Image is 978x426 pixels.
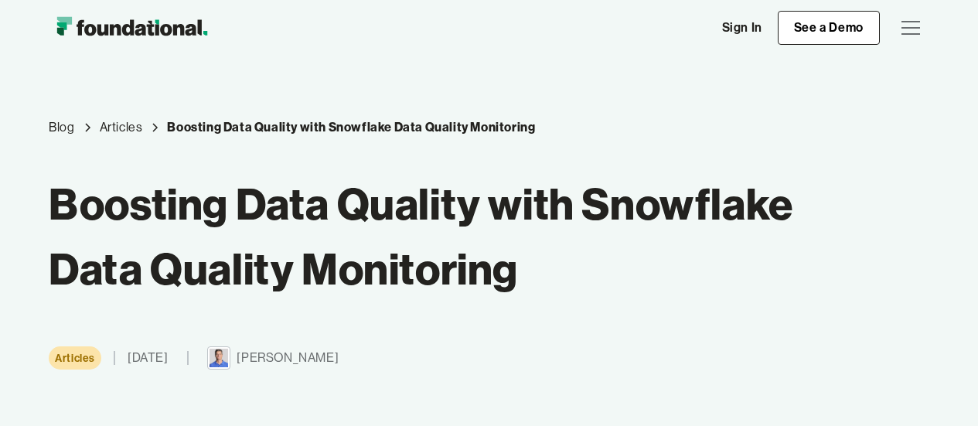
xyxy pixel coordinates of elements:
a: Category [49,346,101,370]
a: Current blog [167,118,535,138]
h1: Boosting Data Quality with Snowflake Data Quality Monitoring [49,172,840,302]
a: See a Demo [778,11,880,45]
div: [DATE] [128,348,169,368]
div: [PERSON_NAME] [237,348,339,368]
div: Articles [55,349,95,366]
a: Blog [49,118,74,138]
a: home [49,12,215,43]
img: Foundational Logo [49,12,215,43]
iframe: Chat Widget [901,352,978,426]
div: Articles [100,118,143,138]
div: menu [892,9,929,46]
div: Boosting Data Quality with Snowflake Data Quality Monitoring [167,118,535,138]
a: Sign In [707,12,778,44]
a: Category [100,118,143,138]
